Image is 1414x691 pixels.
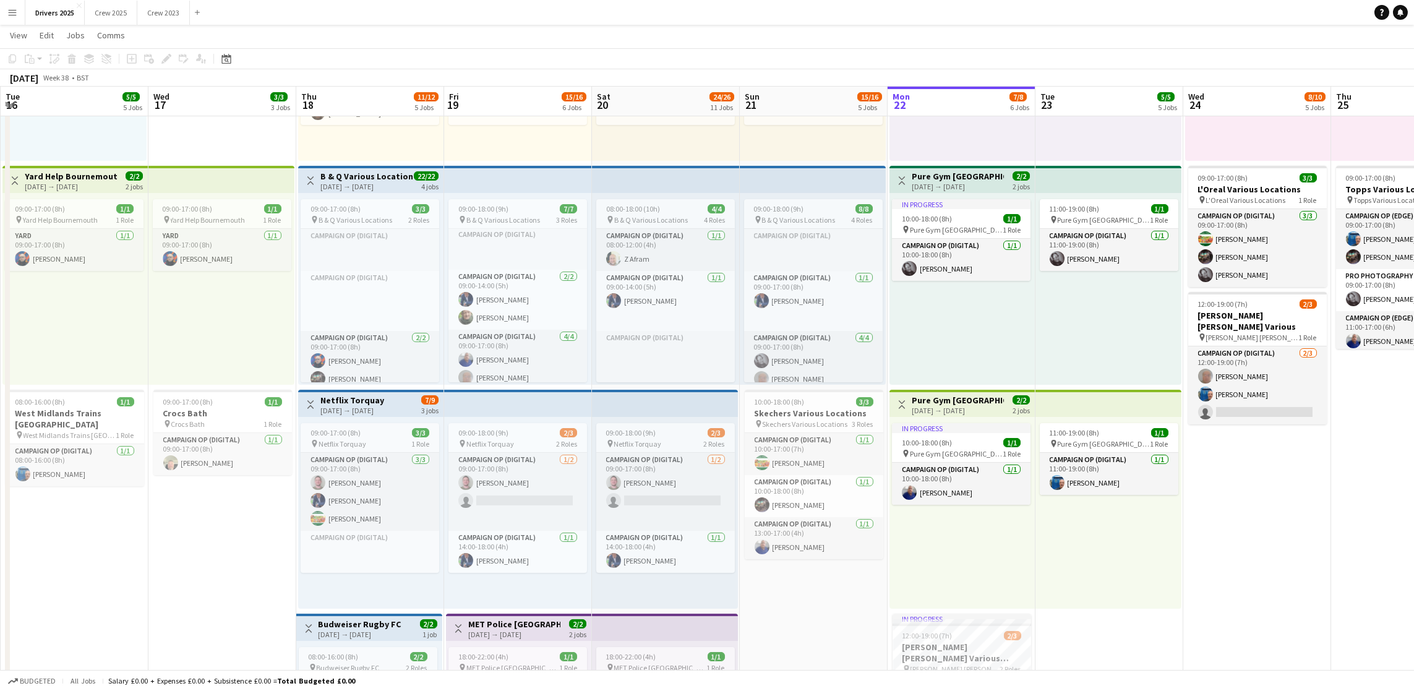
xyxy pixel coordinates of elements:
span: 3/3 [412,428,429,437]
app-card-role: Campaign Op (Digital)1/110:00-18:00 (8h)[PERSON_NAME] [892,463,1031,505]
span: Wed [153,91,169,102]
span: 09:00-17:00 (8h) [311,204,361,213]
span: 1 Role [1150,439,1168,449]
span: 1/1 [708,652,725,661]
span: 15/16 [857,92,882,101]
app-job-card: 09:00-17:00 (8h)1/1Crocs Bath Crocs Bath1 RoleCampaign Op (Digital)1/109:00-17:00 (8h)[PERSON_NAME] [153,390,292,475]
app-card-role: Campaign Op (Digital)2/209:00-14:00 (5h)[PERSON_NAME][PERSON_NAME] [448,270,587,330]
span: 11:00-19:00 (8h) [1050,204,1100,213]
span: All jobs [68,676,98,685]
span: 09:00-18:00 (9h) [606,428,656,437]
div: 3 Jobs [271,103,290,112]
div: [DATE] → [DATE] [25,182,117,191]
div: 5 Jobs [1158,103,1177,112]
span: Thu [301,91,317,102]
app-card-role: Campaign Op (Digital)1/110:00-18:00 (8h)[PERSON_NAME] [745,475,883,517]
div: 5 Jobs [414,103,438,112]
div: 08:00-16:00 (8h)1/1West Midlands Trains [GEOGRAPHIC_DATA] West Midlands Trains [GEOGRAPHIC_DATA]1... [6,390,144,486]
span: 22/22 [414,171,439,181]
app-job-card: 10:00-18:00 (8h)3/3Skechers Various Locations Skechers Various Locations3 RolesCampaign Op (Digit... [745,390,883,559]
span: 09:00-17:00 (8h) [311,428,361,437]
span: 2 Roles [704,439,725,449]
span: 3 Roles [852,419,873,429]
div: [DATE] → [DATE] [320,182,413,191]
div: In progress10:00-18:00 (8h)1/1 Pure Gym [GEOGRAPHIC_DATA]1 RoleCampaign Op (Digital)1/110:00-18:0... [892,423,1031,505]
span: Pure Gym [GEOGRAPHIC_DATA] [1058,215,1150,225]
div: 09:00-18:00 (9h)2/3 Netflix Torquay2 RolesCampaign Op (Digital)1/209:00-17:00 (8h)[PERSON_NAME] C... [596,423,735,573]
span: 2/2 [1013,395,1030,405]
div: 09:00-18:00 (9h)7/7 B & Q Various Locations3 RolesCampaign Op (Digital)Campaign Op (Digital)2/209... [448,199,587,382]
app-job-card: 09:00-18:00 (9h)2/3 Netflix Torquay2 RolesCampaign Op (Digital)1/209:00-17:00 (8h)[PERSON_NAME] C... [448,423,587,573]
div: 1 job [423,629,437,639]
span: 3 Roles [556,215,577,225]
span: 1/1 [1151,428,1168,437]
span: Pure Gym [GEOGRAPHIC_DATA] [1058,439,1150,449]
div: [DATE] → [DATE] [912,406,1004,415]
div: 11:00-19:00 (8h)1/1 Pure Gym [GEOGRAPHIC_DATA]1 RoleCampaign Op (Digital)1/111:00-19:00 (8h)[PERS... [1040,423,1178,495]
span: 8/10 [1305,92,1326,101]
span: 21 [743,98,760,112]
div: 2 jobs [126,181,143,191]
span: 3/3 [412,204,429,213]
span: Sun [745,91,760,102]
span: 1 Role [1299,195,1317,205]
h3: Skechers Various Locations [745,408,883,419]
span: 18 [299,98,317,112]
span: B & Q Various Locations [762,215,836,225]
span: 11:00-19:00 (8h) [1050,428,1100,437]
span: 20 [595,98,611,112]
app-job-card: 09:00-17:00 (8h)3/3L'Oreal Various Locations L'Oreal Various Locations1 RoleCampaign Op (Digital)... [1188,166,1327,287]
span: 1 Role [116,215,134,225]
app-job-card: In progress10:00-18:00 (8h)1/1 Pure Gym [GEOGRAPHIC_DATA]1 RoleCampaign Op (Digital)1/110:00-18:0... [892,199,1031,281]
span: 12:00-19:00 (7h) [1198,299,1248,309]
app-job-card: 09:00-17:00 (8h)3/3 Netflix Torquay1 RoleCampaign Op (Digital)3/309:00-17:00 (8h)[PERSON_NAME][PE... [301,423,439,573]
span: 1 Role [264,419,282,429]
span: Total Budgeted £0.00 [277,676,355,685]
span: 19 [447,98,459,112]
span: 09:00-18:00 (9h) [754,204,804,213]
span: Yard Help Bournemouth [171,215,246,225]
span: 4/4 [708,204,725,213]
div: 6 Jobs [1010,103,1029,112]
span: 10:00-18:00 (8h) [755,397,805,406]
span: MET Police [GEOGRAPHIC_DATA] [614,663,707,672]
app-card-role-placeholder: Campaign Op (Digital) [301,229,439,271]
span: B & Q Various Locations [614,215,688,225]
span: Edit [40,30,54,41]
span: 1 Role [1003,449,1021,458]
span: 2/3 [1300,299,1317,309]
app-card-role: Campaign Op (Digital)2/312:00-19:00 (7h)[PERSON_NAME][PERSON_NAME] [1188,346,1327,424]
span: 7/9 [421,395,439,405]
span: 1 Role [707,663,725,672]
span: 08:00-16:00 (8h) [309,652,359,661]
app-job-card: 09:00-17:00 (8h)1/1 Yard Help Bournemouth1 RoleYard1/109:00-17:00 (8h)[PERSON_NAME] [5,199,144,271]
span: 09:00-17:00 (8h) [163,397,213,406]
span: 1 Role [411,439,429,449]
span: [PERSON_NAME] [PERSON_NAME] [1206,333,1299,342]
div: 4 jobs [421,181,439,191]
div: 08:00-18:00 (10h)4/4 B & Q Various Locations4 RolesCampaign Op (Digital)1/108:00-12:00 (4h)Z Afra... [596,199,735,382]
span: 3/3 [270,92,288,101]
span: 1/1 [1003,438,1021,447]
app-card-role-placeholder: Campaign Op (Digital) [744,229,883,271]
div: 3 jobs [421,405,439,415]
h3: [PERSON_NAME] [PERSON_NAME] Various Locations [893,642,1031,664]
span: 23 [1039,98,1055,112]
app-card-role: Campaign Op (Digital)3/309:00-17:00 (8h)[PERSON_NAME][PERSON_NAME][PERSON_NAME] [1188,209,1327,287]
span: 2/2 [126,171,143,181]
a: Comms [92,27,130,43]
span: Netflix Torquay [614,439,662,449]
span: Budgeted [20,677,56,685]
span: L'Oreal Various Locations [1206,195,1286,205]
span: B & Q Various Locations [466,215,540,225]
span: 09:00-17:00 (8h) [1346,173,1396,182]
div: 5 Jobs [858,103,881,112]
span: 1/1 [116,204,134,213]
app-card-role: Campaign Op (Digital)1/113:00-17:00 (4h)[PERSON_NAME] [745,517,883,559]
span: Skechers Various Locations [763,419,848,429]
span: Week 38 [41,73,72,82]
span: 12:00-19:00 (7h) [902,631,953,640]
